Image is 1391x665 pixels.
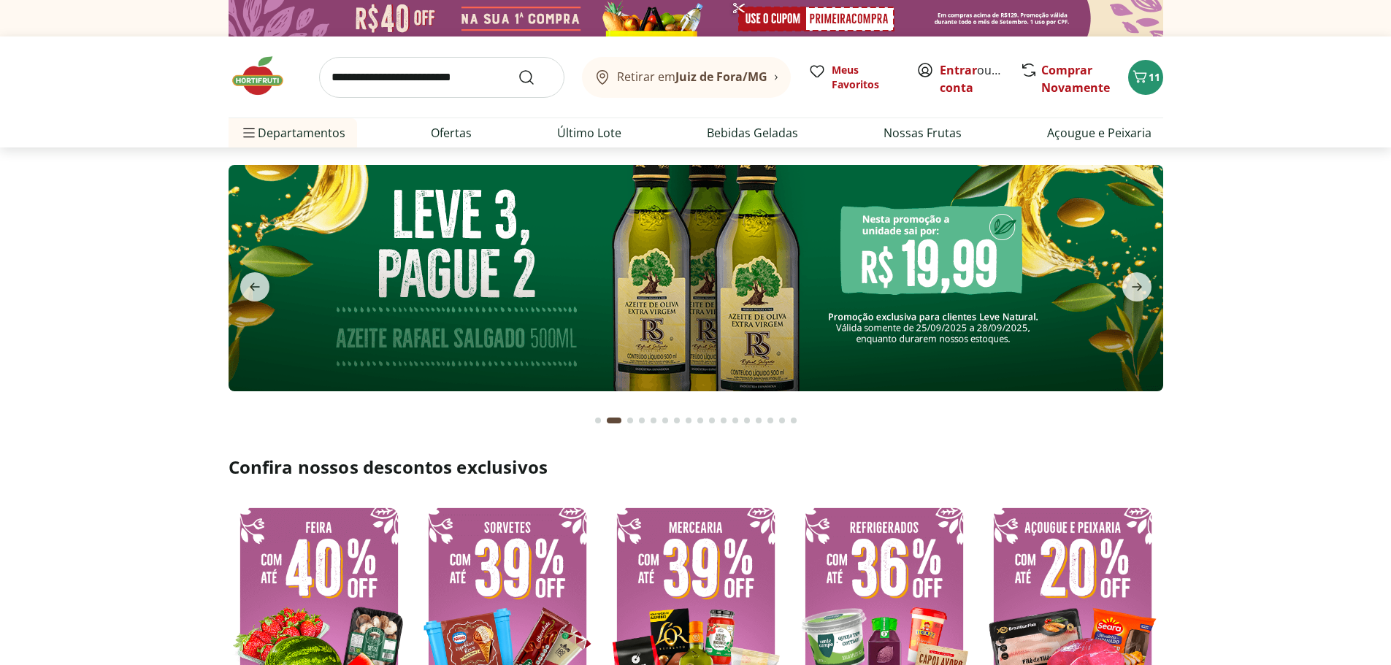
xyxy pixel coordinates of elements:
button: Go to page 12 from fs-carousel [729,403,741,438]
img: Hortifruti [229,54,302,98]
button: Go to page 8 from fs-carousel [683,403,694,438]
button: Go to page 3 from fs-carousel [624,403,636,438]
button: Go to page 14 from fs-carousel [753,403,765,438]
button: Submit Search [518,69,553,86]
button: Carrinho [1128,60,1163,95]
button: Go to page 10 from fs-carousel [706,403,718,438]
button: Current page from fs-carousel [604,403,624,438]
button: Menu [240,115,258,150]
span: ou [940,61,1005,96]
a: Meus Favoritos [808,63,899,92]
span: 11 [1149,70,1160,84]
input: search [319,57,564,98]
a: Açougue e Peixaria [1047,124,1151,142]
button: next [1111,272,1163,301]
span: Departamentos [240,115,345,150]
a: Último Lote [557,124,621,142]
a: Nossas Frutas [884,124,962,142]
button: Go to page 15 from fs-carousel [765,403,776,438]
button: previous [229,272,281,301]
button: Go to page 9 from fs-carousel [694,403,706,438]
a: Comprar Novamente [1041,62,1110,96]
button: Go to page 1 from fs-carousel [592,403,604,438]
button: Go to page 5 from fs-carousel [648,403,659,438]
h2: Confira nossos descontos exclusivos [229,455,1163,479]
b: Juiz de Fora/MG [675,69,767,85]
img: aziete [229,165,1163,391]
button: Go to page 16 from fs-carousel [776,403,788,438]
a: Criar conta [940,62,1020,96]
button: Go to page 11 from fs-carousel [718,403,729,438]
button: Go to page 7 from fs-carousel [671,403,683,438]
a: Ofertas [431,124,472,142]
button: Go to page 4 from fs-carousel [636,403,648,438]
button: Go to page 17 from fs-carousel [788,403,800,438]
button: Go to page 13 from fs-carousel [741,403,753,438]
button: Go to page 6 from fs-carousel [659,403,671,438]
a: Bebidas Geladas [707,124,798,142]
span: Meus Favoritos [832,63,899,92]
a: Entrar [940,62,977,78]
button: Retirar emJuiz de Fora/MG [582,57,791,98]
span: Retirar em [617,70,767,83]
